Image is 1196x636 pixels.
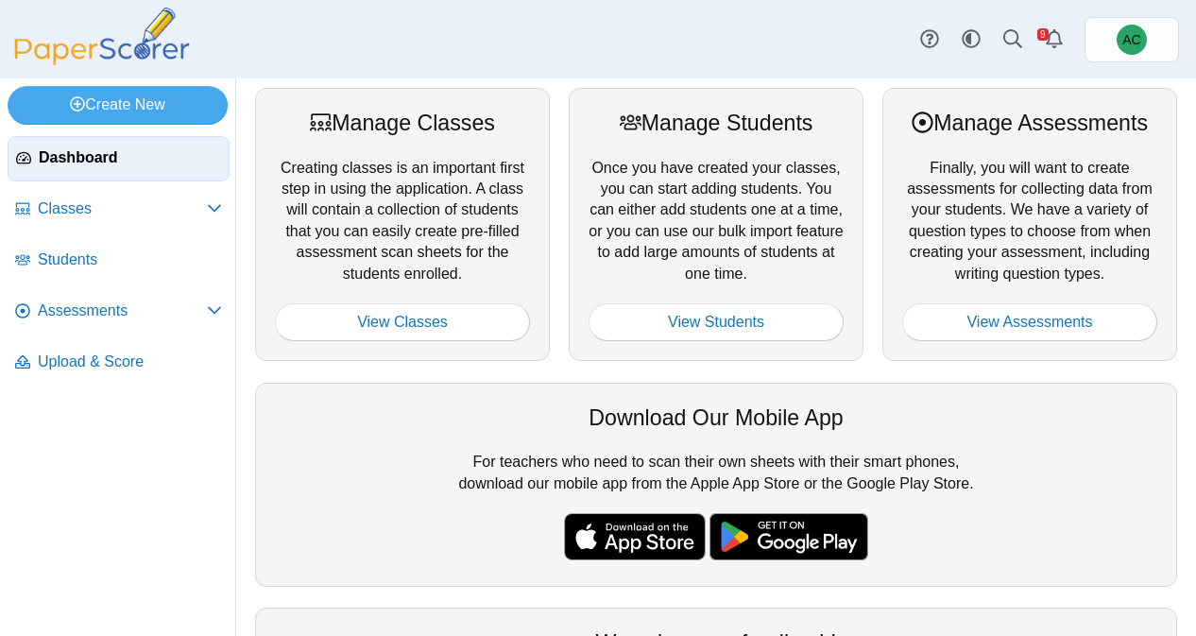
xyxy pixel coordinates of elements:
div: Creating classes is an important first step in using the application. A class will contain a coll... [255,88,550,361]
div: Manage Students [589,108,844,138]
a: Students [8,238,230,284]
a: Upload & Score [8,340,230,386]
span: Dashboard [39,147,221,168]
a: Classes [8,187,230,232]
a: Create New [8,86,228,124]
span: Andrew Christman [1117,25,1147,55]
a: Alerts [1034,19,1075,60]
div: Manage Assessments [902,108,1157,138]
img: PaperScorer [8,8,196,65]
span: Upload & Score [38,352,222,372]
img: apple-store-badge.svg [564,513,706,560]
a: View Classes [275,303,530,341]
a: Dashboard [8,136,230,181]
a: View Students [589,303,844,341]
a: PaperScorer [8,52,196,68]
div: Manage Classes [275,108,530,138]
span: Students [38,249,222,270]
img: google-play-badge.png [709,513,868,560]
a: View Assessments [902,303,1157,341]
span: Andrew Christman [1122,33,1140,46]
div: Once you have created your classes, you can start adding students. You can either add students on... [569,88,863,361]
a: Andrew Christman [1085,17,1179,62]
div: Download Our Mobile App [275,403,1157,433]
div: For teachers who need to scan their own sheets with their smart phones, download our mobile app f... [255,383,1177,587]
span: Classes [38,198,207,219]
span: Assessments [38,301,207,321]
a: Assessments [8,289,230,335]
div: Finally, you will want to create assessments for collecting data from your students. We have a va... [882,88,1177,361]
